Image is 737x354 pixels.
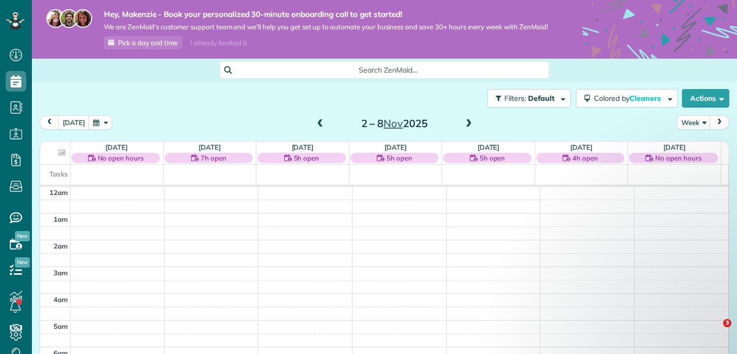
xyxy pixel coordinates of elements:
span: New [15,257,30,268]
a: [DATE] [663,143,686,151]
span: 3am [54,269,68,277]
span: Filters: [504,94,526,103]
span: Cleaners [629,94,662,103]
a: [DATE] [384,143,407,151]
button: prev [40,115,59,129]
span: 7h open [201,153,226,163]
button: next [710,115,729,129]
span: Pick a day and time [118,39,178,47]
a: Pick a day and time [104,36,182,49]
span: 1am [54,215,68,223]
a: Filters: Default [482,89,571,108]
a: [DATE] [570,143,592,151]
a: [DATE] [292,143,314,151]
span: 3 [723,319,731,327]
span: Default [528,94,555,103]
div: I already booked it [184,37,253,49]
button: Filters: Default [487,89,571,108]
span: No open hours [655,153,701,163]
button: Actions [682,89,729,108]
iframe: Intercom live chat [702,319,727,344]
span: 4am [54,295,68,304]
span: 5am [54,322,68,330]
span: 5h open [294,153,320,163]
span: New [15,231,30,241]
a: [DATE] [106,143,128,151]
strong: Hey, Makenzie - Book your personalized 30-minute onboarding call to get started! [104,9,548,20]
h2: 2 – 8 2025 [330,118,459,129]
span: 12am [49,188,68,197]
span: 5h open [480,153,505,163]
span: 2am [54,242,68,250]
span: 4h open [572,153,598,163]
button: Week [677,115,711,129]
span: Nov [383,117,403,130]
a: [DATE] [478,143,500,151]
span: No open hours [98,153,144,163]
button: Colored byCleaners [576,89,678,108]
img: maria-72a9807cf96188c08ef61303f053569d2e2a8a1cde33d635c8a3ac13582a053d.jpg [46,9,65,28]
button: [DATE] [58,115,90,129]
img: jorge-587dff0eeaa6aab1f244e6dc62b8924c3b6ad411094392a53c71c6c4a576187d.jpg [60,9,78,28]
a: [DATE] [199,143,221,151]
span: We are ZenMaid’s customer support team and we’ll help you get set up to automate your business an... [104,23,548,31]
span: Tasks [49,170,68,178]
span: 5h open [387,153,412,163]
span: Colored by [594,94,664,103]
img: michelle-19f622bdf1676172e81f8f8fba1fb50e276960ebfe0243fe18214015130c80e4.jpg [74,9,92,28]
